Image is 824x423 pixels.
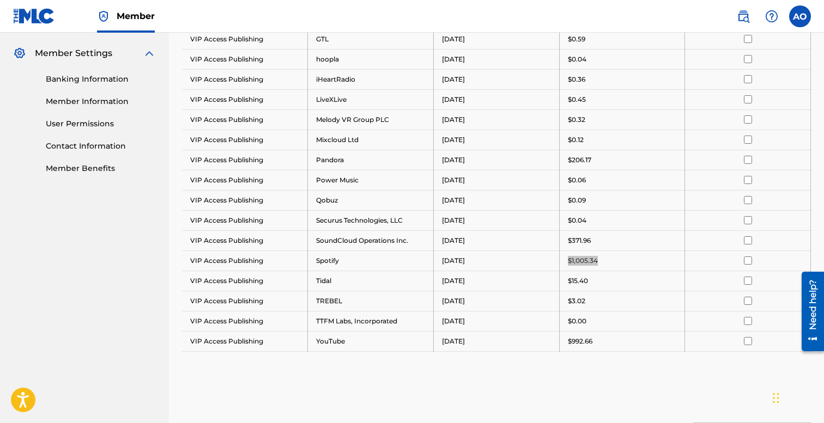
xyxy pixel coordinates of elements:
td: [DATE] [433,190,559,210]
p: $206.17 [568,155,591,165]
td: Qobuz [308,190,434,210]
td: [DATE] [433,69,559,89]
td: Pandora [308,150,434,170]
td: Melody VR Group PLC [308,109,434,130]
td: [DATE] [433,210,559,230]
p: $0.09 [568,195,586,205]
p: $371.96 [568,236,591,246]
p: $0.06 [568,175,586,185]
td: TTFM Labs, Incorporated [308,311,434,331]
td: [DATE] [433,291,559,311]
img: Top Rightsholder [97,10,110,23]
p: $1,005.34 [568,256,598,266]
td: [DATE] [433,109,559,130]
iframe: Resource Center [793,266,824,356]
td: VIP Access Publishing [182,230,308,250]
td: VIP Access Publishing [182,69,308,89]
p: $992.66 [568,336,592,346]
td: VIP Access Publishing [182,291,308,311]
td: VIP Access Publishing [182,150,308,170]
img: search [737,10,750,23]
td: VIP Access Publishing [182,29,308,49]
img: help [765,10,778,23]
td: SoundCloud Operations Inc. [308,230,434,250]
p: $0.45 [568,95,586,105]
td: [DATE] [433,230,559,250]
a: Contact Information [46,140,156,152]
td: VIP Access Publishing [182,109,308,130]
td: Securus Technologies, LLC [308,210,434,230]
td: VIP Access Publishing [182,331,308,351]
td: VIP Access Publishing [182,49,308,69]
p: $0.36 [568,75,585,84]
td: Spotify [308,250,434,271]
p: $0.32 [568,115,585,125]
div: Help [761,5,783,27]
td: [DATE] [433,150,559,170]
a: Member Benefits [46,163,156,174]
td: Tidal [308,271,434,291]
td: iHeartRadio [308,69,434,89]
td: [DATE] [433,331,559,351]
span: Member Settings [35,47,112,60]
a: User Permissions [46,118,156,130]
img: MLC Logo [13,8,55,24]
p: $0.12 [568,135,584,145]
td: [DATE] [433,49,559,69]
img: Member Settings [13,47,26,60]
td: [DATE] [433,271,559,291]
p: $0.59 [568,34,585,44]
p: $0.04 [568,54,586,64]
a: Public Search [732,5,754,27]
td: YouTube [308,331,434,351]
td: [DATE] [433,170,559,190]
p: $0.04 [568,216,586,225]
td: VIP Access Publishing [182,130,308,150]
p: $0.00 [568,316,586,326]
div: User Menu [789,5,811,27]
a: Banking Information [46,73,156,85]
td: TREBEL [308,291,434,311]
img: expand [143,47,156,60]
td: [DATE] [433,311,559,331]
td: [DATE] [433,130,559,150]
iframe: Chat Widget [770,371,824,423]
td: [DATE] [433,29,559,49]
td: VIP Access Publishing [182,250,308,271]
td: Mixcloud Ltd [308,130,434,150]
td: VIP Access Publishing [182,311,308,331]
a: Member Information [46,96,156,107]
td: hoopla [308,49,434,69]
td: VIP Access Publishing [182,210,308,230]
td: LiveXLive [308,89,434,109]
td: [DATE] [433,250,559,271]
div: Drag [773,382,779,414]
td: [DATE] [433,89,559,109]
td: Power Music [308,170,434,190]
td: VIP Access Publishing [182,170,308,190]
span: Member [117,10,155,22]
td: GTL [308,29,434,49]
p: $3.02 [568,296,585,306]
td: VIP Access Publishing [182,89,308,109]
td: VIP Access Publishing [182,271,308,291]
p: $15.40 [568,276,588,286]
td: VIP Access Publishing [182,190,308,210]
